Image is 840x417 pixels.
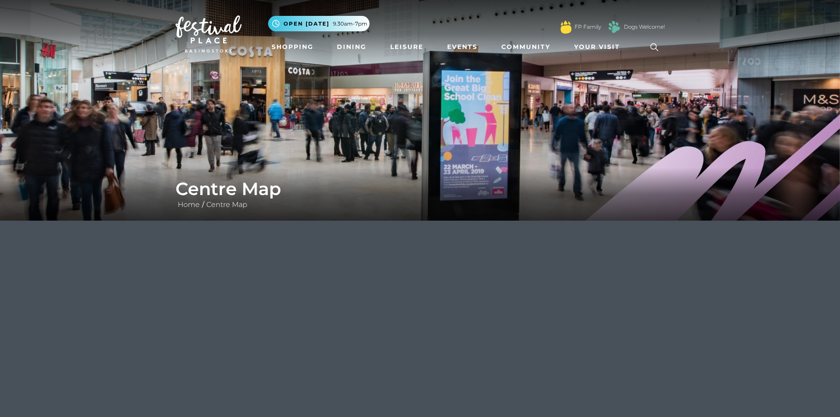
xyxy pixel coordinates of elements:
img: Festival Place Logo [175,15,242,53]
span: Your Visit [574,42,620,52]
a: Dogs Welcome! [624,23,665,31]
a: Events [444,39,481,55]
a: Dining [333,39,370,55]
a: FP Family [575,23,601,31]
h1: Centre Map [175,178,665,199]
a: Leisure [387,39,427,55]
a: Community [498,39,554,55]
a: Your Visit [571,39,628,55]
button: Open [DATE] 9.30am-7pm [268,16,370,31]
a: Home [175,200,202,209]
div: / [169,178,672,210]
a: Shopping [268,39,317,55]
a: Centre Map [204,200,250,209]
span: Open [DATE] [284,20,329,28]
span: 9.30am-7pm [333,20,367,28]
